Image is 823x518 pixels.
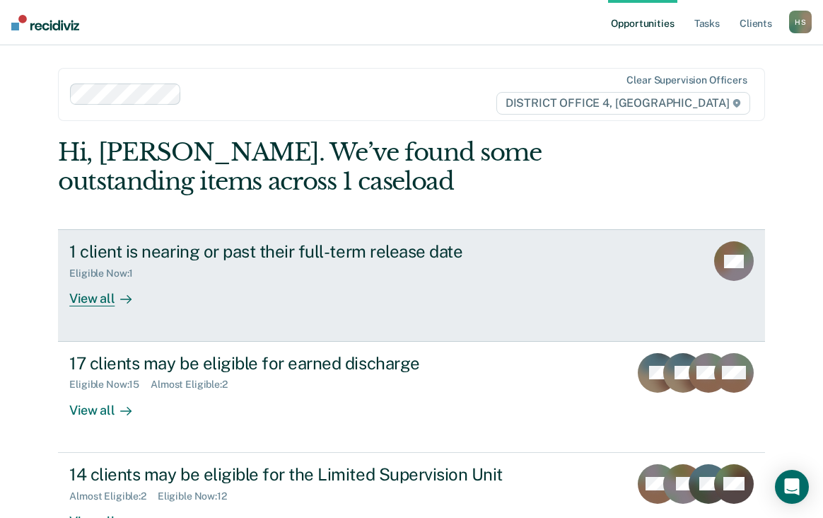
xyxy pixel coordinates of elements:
[69,353,566,374] div: 17 clients may be eligible for earned discharge
[626,74,747,86] div: Clear supervision officers
[58,342,765,453] a: 17 clients may be eligible for earned dischargeEligible Now:15Almost Eligible:2View all
[69,464,566,485] div: 14 clients may be eligible for the Limited Supervision Unit
[496,92,750,115] span: DISTRICT OFFICE 4, [GEOGRAPHIC_DATA]
[69,490,158,502] div: Almost Eligible : 2
[789,11,812,33] button: HS
[69,391,148,418] div: View all
[58,229,765,341] a: 1 client is nearing or past their full-term release dateEligible Now:1View all
[69,280,148,307] div: View all
[69,379,151,391] div: Eligible Now : 15
[58,138,624,196] div: Hi, [PERSON_NAME]. We’ve found some outstanding items across 1 caseload
[151,379,239,391] div: Almost Eligible : 2
[69,267,144,280] div: Eligible Now : 1
[775,470,809,504] div: Open Intercom Messenger
[69,241,566,262] div: 1 client is nearing or past their full-term release date
[158,490,238,502] div: Eligible Now : 12
[11,15,79,30] img: Recidiviz
[789,11,812,33] div: H S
